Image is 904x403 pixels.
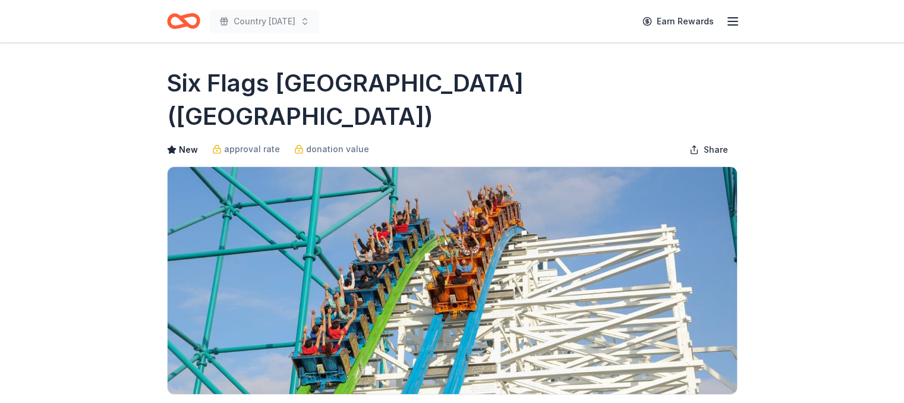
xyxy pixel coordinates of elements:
[167,7,200,35] a: Home
[704,143,728,157] span: Share
[635,11,721,32] a: Earn Rewards
[294,142,369,156] a: donation value
[224,142,280,156] span: approval rate
[306,142,369,156] span: donation value
[179,143,198,157] span: New
[168,167,737,394] img: Image for Six Flags Magic Mountain (Valencia)
[167,67,738,133] h1: Six Flags [GEOGRAPHIC_DATA] ([GEOGRAPHIC_DATA])
[234,14,295,29] span: Country [DATE]
[210,10,319,33] button: Country [DATE]
[212,142,280,156] a: approval rate
[680,138,738,162] button: Share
